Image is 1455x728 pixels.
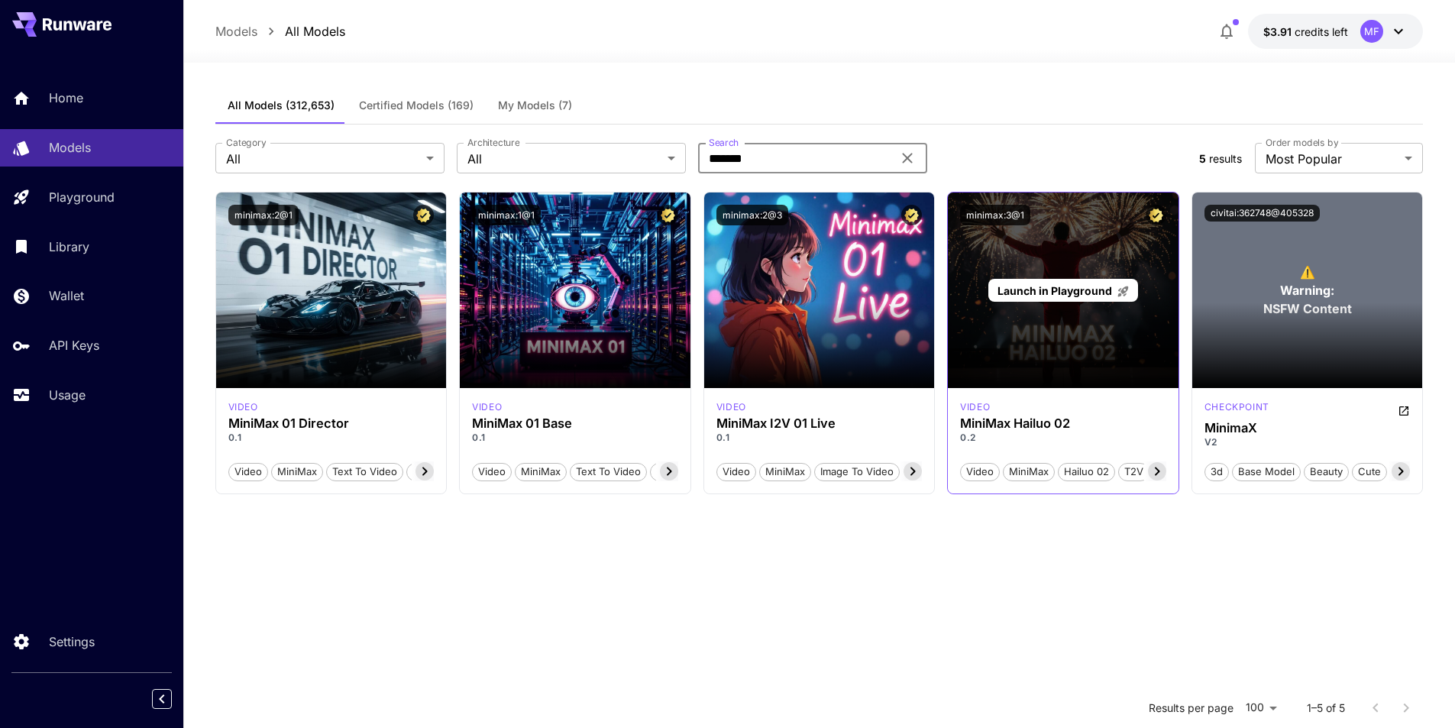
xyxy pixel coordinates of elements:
p: Models [215,22,257,40]
p: 1–5 of 5 [1307,700,1345,716]
button: T2V [406,461,438,481]
span: ⚠️ [1300,263,1315,281]
p: Usage [49,386,86,404]
p: 0.2 [960,431,1166,445]
label: Search [709,136,739,149]
p: video [716,400,746,414]
button: Certified Model – Vetted for best performance and includes a commercial license. [1146,205,1166,225]
div: MiniMax I2V 01 Live [716,416,923,431]
span: $3.91 [1263,25,1295,38]
button: base model [1232,461,1301,481]
span: Video [961,464,999,480]
button: beauty [1304,461,1349,481]
div: 100 [1240,697,1282,719]
p: Settings [49,633,95,651]
span: MiniMax [516,464,566,480]
div: SD 1.5 [1204,400,1269,419]
span: All Models (312,653) [228,99,335,112]
button: Open in CivitAI [1398,400,1410,419]
div: minimax_01_director [228,400,258,414]
div: minimax_01_live [716,400,746,414]
span: MiniMax [1004,464,1054,480]
button: 3d [1204,461,1229,481]
span: Hailuo 02 [1059,464,1114,480]
button: Certified Model – Vetted for best performance and includes a commercial license. [658,205,678,225]
button: Video [228,461,268,481]
button: civitai:362748@405328 [1204,205,1320,222]
div: Collapse sidebar [163,685,183,713]
span: Certified Models (169) [359,99,474,112]
span: Text To Video [571,464,646,480]
span: 3d [1205,464,1228,480]
span: All [467,150,661,168]
span: MiniMax [760,464,810,480]
span: credits left [1295,25,1348,38]
button: $3.91119MF [1248,14,1423,49]
div: To view NSFW models, adjust the filter settings and toggle the option on. [1192,193,1423,388]
p: 0.1 [716,431,923,445]
p: Library [49,238,89,256]
p: video [472,400,502,414]
div: MinimaX [1204,421,1411,435]
span: Video [229,464,267,480]
span: Video [473,464,511,480]
button: minimax:3@1 [960,205,1030,225]
button: Video [716,461,756,481]
button: Certified Model – Vetted for best performance and includes a commercial license. [901,205,922,225]
span: beauty [1305,464,1348,480]
button: Video [472,461,512,481]
span: Most Popular [1266,150,1398,168]
span: Text To Video [327,464,403,480]
span: Video [717,464,755,480]
span: NSFW Content [1263,299,1352,318]
p: checkpoint [1204,400,1269,414]
span: Warning: [1280,281,1334,299]
button: minimax:1@1 [472,205,541,225]
p: video [228,400,258,414]
button: T2V [650,461,681,481]
label: Architecture [467,136,519,149]
button: Hailuo 02 [1058,461,1115,481]
span: Launch in Playground [997,284,1112,297]
button: MiniMax [271,461,323,481]
p: Playground [49,188,115,206]
p: API Keys [49,336,99,354]
p: V2 [1204,435,1411,449]
h3: MiniMax 01 Base [472,416,678,431]
span: results [1209,152,1242,165]
button: MiniMax [1003,461,1055,481]
span: T2V [1119,464,1149,480]
div: MF [1360,20,1383,43]
label: Order models by [1266,136,1338,149]
span: MiniMax [272,464,322,480]
span: My Models (7) [498,99,572,112]
button: Text To Video [326,461,403,481]
button: Image To Video [814,461,900,481]
button: Certified Model – Vetted for best performance and includes a commercial license. [413,205,434,225]
button: minimax:2@3 [716,205,788,225]
h3: MiniMax 01 Director [228,416,435,431]
span: T2V [407,464,437,480]
span: Image To Video [815,464,899,480]
div: minimax_hailuo_02 [960,400,990,414]
div: minimax_01_base [472,400,502,414]
nav: breadcrumb [215,22,345,40]
p: Results per page [1149,700,1234,716]
span: T2V [651,464,681,480]
button: Collapse sidebar [152,689,172,709]
span: All [226,150,420,168]
div: MiniMax Hailuo 02 [960,416,1166,431]
p: Models [49,138,91,157]
button: cute [1352,461,1387,481]
a: All Models [285,22,345,40]
p: video [960,400,990,414]
p: 0.1 [228,431,435,445]
p: Wallet [49,286,84,305]
p: Home [49,89,83,107]
label: Category [226,136,267,149]
button: minimax:2@1 [228,205,299,225]
button: Video [960,461,1000,481]
span: 5 [1199,152,1206,165]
